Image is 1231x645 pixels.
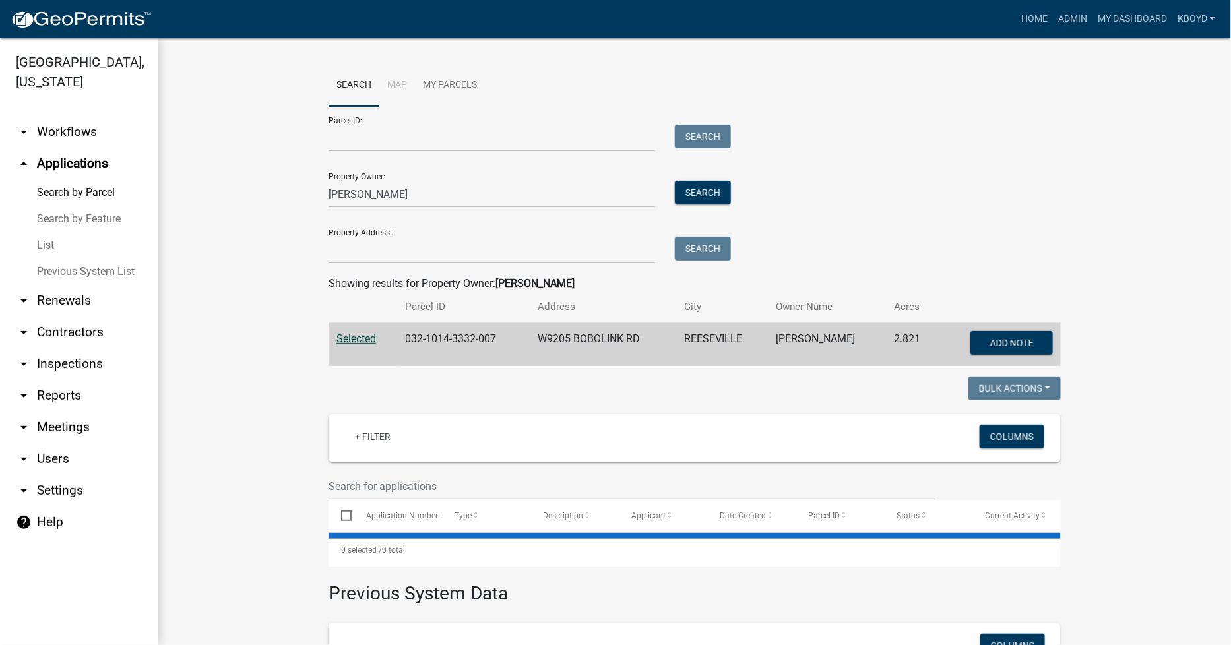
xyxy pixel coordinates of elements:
[16,156,32,171] i: arrow_drop_up
[675,237,731,261] button: Search
[16,514,32,530] i: help
[897,511,920,520] span: Status
[675,181,731,204] button: Search
[968,377,1061,400] button: Bulk Actions
[1092,7,1172,32] a: My Dashboard
[329,276,1061,292] div: Showing results for Property Owner:
[16,356,32,372] i: arrow_drop_down
[884,500,972,532] datatable-header-cell: Status
[631,511,666,520] span: Applicant
[16,293,32,309] i: arrow_drop_down
[886,323,938,367] td: 2.821
[886,292,938,322] th: Acres
[16,324,32,340] i: arrow_drop_down
[16,419,32,435] i: arrow_drop_down
[720,511,766,520] span: Date Created
[707,500,796,532] datatable-header-cell: Date Created
[980,425,1044,448] button: Columns
[985,511,1040,520] span: Current Activity
[16,451,32,467] i: arrow_drop_down
[677,292,769,322] th: City
[530,292,676,322] th: Address
[677,323,769,367] td: REESEVILLE
[769,292,887,322] th: Owner Name
[16,124,32,140] i: arrow_drop_down
[344,425,401,448] a: + Filter
[675,125,731,148] button: Search
[329,500,354,532] datatable-header-cell: Select
[455,511,472,520] span: Type
[354,500,442,532] datatable-header-cell: Application Number
[367,511,439,520] span: Application Number
[769,323,887,367] td: [PERSON_NAME]
[341,545,382,555] span: 0 selected /
[329,534,1061,567] div: 0 total
[329,473,935,500] input: Search for applications
[972,500,1061,532] datatable-header-cell: Current Activity
[16,388,32,404] i: arrow_drop_down
[530,323,676,367] td: W9205 BOBOLINK RD
[415,65,485,107] a: My Parcels
[336,332,376,345] a: Selected
[495,277,575,290] strong: [PERSON_NAME]
[1016,7,1053,32] a: Home
[16,483,32,499] i: arrow_drop_down
[619,500,707,532] datatable-header-cell: Applicant
[397,323,530,367] td: 032-1014-3332-007
[1053,7,1092,32] a: Admin
[530,500,619,532] datatable-header-cell: Description
[1172,7,1220,32] a: kboyd
[543,511,583,520] span: Description
[329,567,1061,607] h3: Previous System Data
[808,511,840,520] span: Parcel ID
[397,292,530,322] th: Parcel ID
[990,338,1033,348] span: Add Note
[796,500,884,532] datatable-header-cell: Parcel ID
[970,331,1053,355] button: Add Note
[329,65,379,107] a: Search
[442,500,530,532] datatable-header-cell: Type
